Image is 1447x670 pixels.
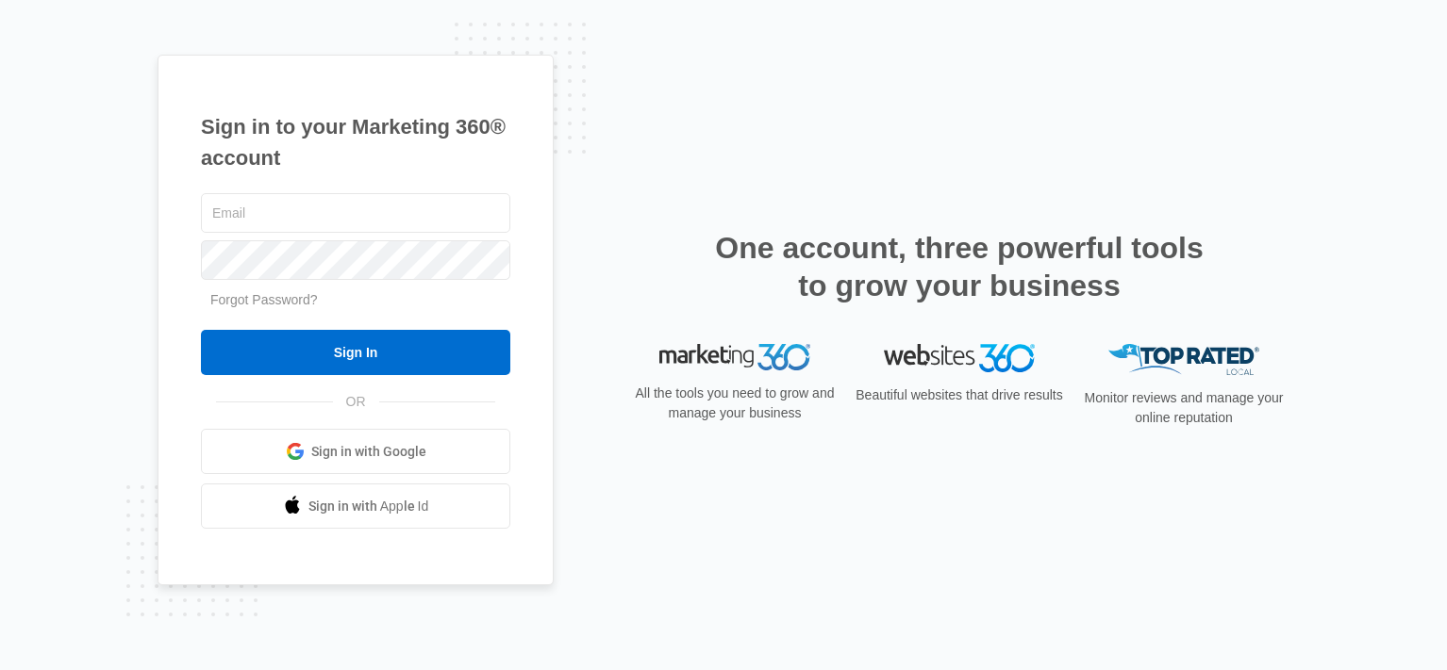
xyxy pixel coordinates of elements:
span: Sign in with Google [311,442,426,462]
a: Sign in with Google [201,429,510,474]
img: Top Rated Local [1108,344,1259,375]
h2: One account, three powerful tools to grow your business [709,229,1209,304]
input: Sign In [201,330,510,375]
img: Websites 360 [884,344,1035,371]
p: All the tools you need to grow and manage your business [629,384,840,423]
input: Email [201,193,510,233]
p: Monitor reviews and manage your online reputation [1078,388,1289,428]
p: Beautiful websites that drive results [854,385,1065,405]
span: Sign in with Apple Id [308,497,429,516]
a: Forgot Password? [210,292,318,307]
span: OR [333,392,379,412]
h1: Sign in to your Marketing 360® account [201,111,510,173]
a: Sign in with Apple Id [201,483,510,529]
img: Marketing 360 [659,344,810,370]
